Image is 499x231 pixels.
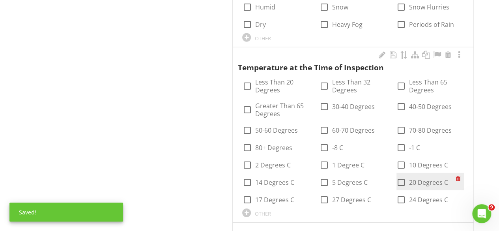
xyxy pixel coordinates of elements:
label: 70-80 Degrees [409,126,452,134]
label: 24 Degrees C [409,196,448,204]
label: Less Than 32 Degrees [332,78,387,94]
label: Snow [332,3,348,11]
label: 30-40 Degrees [332,103,375,111]
label: 27 Degrees C [332,196,371,204]
label: Dry [255,21,265,28]
label: 20 Degrees C [409,178,448,186]
iframe: Intercom live chat [472,204,491,223]
div: Saved! [9,203,123,222]
div: OTHER [254,210,271,217]
label: Humid [255,3,275,11]
label: Heavy Fog [332,21,363,28]
label: 5 Degrees C [332,178,368,186]
label: 17 Degrees C [255,196,294,204]
label: Less Than 65 Degrees [409,78,464,94]
label: 14 Degrees C [255,178,294,186]
label: Greater Than 65 Degrees [255,102,310,118]
label: 2 Degrees C [255,161,290,169]
label: Periods of Rain [409,21,454,28]
label: -1 C [409,144,420,152]
span: 9 [488,204,495,210]
label: 80+ Degrees [255,144,292,152]
label: Snow Flurries [409,3,449,11]
div: Temperature at the Time of Inspection [237,51,457,73]
div: OTHER [254,35,271,41]
label: 10 Degrees C [409,161,448,169]
label: 60-70 Degrees [332,126,375,134]
label: 40-50 Degrees [409,103,452,111]
label: -8 C [332,144,343,152]
label: Less Than 20 Degrees [255,78,310,94]
label: 50-60 Degrees [255,126,297,134]
label: 1 Degree C [332,161,364,169]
